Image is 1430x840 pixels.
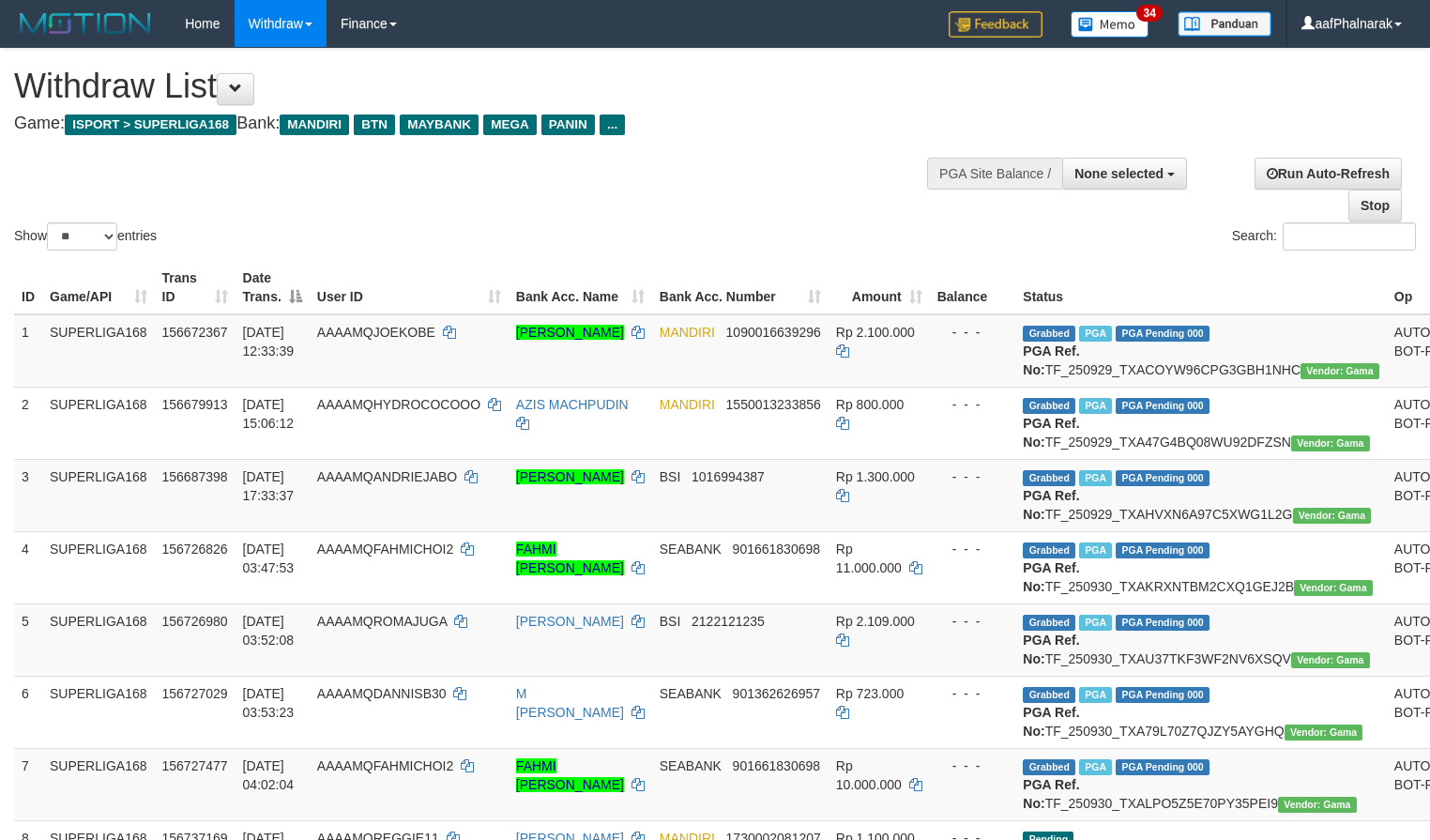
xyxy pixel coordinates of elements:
[1015,459,1386,531] td: TF_250929_TXAHVXN6A97C5XWG1L2G
[1079,687,1112,703] span: Marked by aafandaneth
[1023,705,1079,739] b: PGA Ref. No:
[1293,508,1372,524] span: Vendor URL: https://trx31.1velocity.biz
[937,612,1009,631] div: - - -
[692,469,765,484] span: Copy 1016994387 to clipboard
[1232,222,1416,251] label: Search:
[42,531,155,603] td: SUPERLIGA168
[243,614,295,648] span: [DATE] 03:52:08
[1015,314,1386,388] td: TF_250929_TXACOYW96CPG3GBH1NHC
[726,325,821,340] span: Copy 1090016639296 to clipboard
[1023,777,1079,811] b: PGA Ref. No:
[317,686,447,701] span: AAAAMQDANNISB30
[1116,326,1209,342] span: PGA Pending
[14,314,42,388] td: 1
[243,542,295,575] span: [DATE] 03:47:53
[1116,615,1209,631] span: PGA Pending
[42,387,155,459] td: SUPERLIGA168
[516,758,624,792] a: FAHMI [PERSON_NAME]
[1116,759,1209,775] span: PGA Pending
[1023,416,1079,450] b: PGA Ref. No:
[65,115,236,135] span: ISPORT > SUPERLIGA168
[14,459,42,531] td: 3
[236,261,310,314] th: Date Trans.: activate to sort column descending
[1071,11,1149,38] img: Button%20Memo.svg
[1015,676,1386,748] td: TF_250930_TXA79L70Z7QJZY5AYGHQ
[1283,222,1416,251] input: Search:
[155,261,236,314] th: Trans ID: activate to sort column ascending
[660,397,715,412] span: MANDIRI
[14,603,42,676] td: 5
[42,748,155,820] td: SUPERLIGA168
[1116,687,1209,703] span: PGA Pending
[652,261,829,314] th: Bank Acc. Number: activate to sort column ascending
[1291,652,1370,668] span: Vendor URL: https://trx31.1velocity.biz
[400,115,479,135] span: MAYBANK
[1255,158,1402,190] a: Run Auto-Refresh
[1023,398,1075,414] span: Grabbed
[1023,542,1075,558] span: Grabbed
[937,540,1009,558] div: - - -
[162,469,228,484] span: 156687398
[930,261,1016,314] th: Balance
[14,531,42,603] td: 4
[280,115,349,135] span: MANDIRI
[1136,5,1162,22] span: 34
[354,115,395,135] span: BTN
[733,686,820,701] span: Copy 901362626957 to clipboard
[836,686,904,701] span: Rp 723.000
[1079,470,1112,486] span: Marked by aafsoycanthlai
[836,469,915,484] span: Rp 1.300.000
[47,222,117,251] select: Showentries
[243,686,295,720] span: [DATE] 03:53:23
[317,758,453,773] span: AAAAMQFAHMICHOI2
[516,397,629,412] a: AZIS MACHPUDIN
[660,469,681,484] span: BSI
[243,758,295,792] span: [DATE] 04:02:04
[1023,488,1079,522] b: PGA Ref. No:
[836,325,915,340] span: Rp 2.100.000
[937,395,1009,414] div: - - -
[1015,531,1386,603] td: TF_250930_TXAKRXNTBM2CXQ1GEJ2B
[1079,759,1112,775] span: Marked by aafandaneth
[516,542,624,575] a: FAHMI [PERSON_NAME]
[1023,633,1079,666] b: PGA Ref. No:
[829,261,930,314] th: Amount: activate to sort column ascending
[42,314,155,388] td: SUPERLIGA168
[317,325,435,340] span: AAAAMQJOEKOBE
[162,758,228,773] span: 156727477
[162,542,228,557] span: 156726826
[1116,542,1209,558] span: PGA Pending
[660,614,681,629] span: BSI
[42,261,155,314] th: Game/API: activate to sort column ascending
[162,686,228,701] span: 156727029
[1015,748,1386,820] td: TF_250930_TXALPO5Z5E70PY35PEI9
[541,115,595,135] span: PANIN
[516,469,624,484] a: [PERSON_NAME]
[14,68,935,105] h1: Withdraw List
[14,115,935,133] h4: Game: Bank:
[516,614,624,629] a: [PERSON_NAME]
[733,542,820,557] span: Copy 901661830698 to clipboard
[836,758,902,792] span: Rp 10.000.000
[162,325,228,340] span: 156672367
[726,397,821,412] span: Copy 1550013233856 to clipboard
[937,684,1009,703] div: - - -
[516,686,624,720] a: M [PERSON_NAME]
[317,397,480,412] span: AAAAMQHYDROCOCOOO
[162,614,228,629] span: 156726980
[483,115,537,135] span: MEGA
[162,397,228,412] span: 156679913
[317,542,453,557] span: AAAAMQFAHMICHOI2
[516,325,624,340] a: [PERSON_NAME]
[310,261,509,314] th: User ID: activate to sort column ascending
[1015,387,1386,459] td: TF_250929_TXA47G4BQ08WU92DFZSN
[937,756,1009,775] div: - - -
[14,387,42,459] td: 2
[42,459,155,531] td: SUPERLIGA168
[1023,326,1075,342] span: Grabbed
[949,11,1042,38] img: Feedback.jpg
[1278,797,1357,813] span: Vendor URL: https://trx31.1velocity.biz
[1291,435,1370,451] span: Vendor URL: https://trx31.1velocity.biz
[1062,158,1187,190] button: None selected
[14,9,157,38] img: MOTION_logo.png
